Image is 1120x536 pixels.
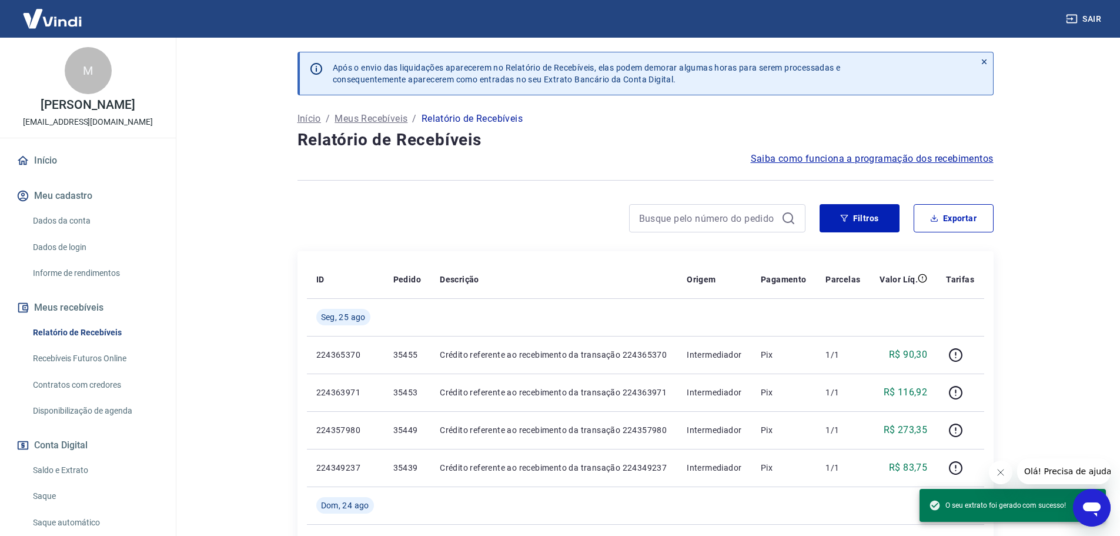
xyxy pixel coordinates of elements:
[440,462,668,474] p: Crédito referente ao recebimento da transação 224349237
[14,183,162,209] button: Meu cadastro
[884,385,928,399] p: R$ 116,92
[333,62,841,85] p: Após o envio das liquidações aparecerem no Relatório de Recebíveis, elas podem demorar algumas ho...
[316,424,375,436] p: 224357980
[825,387,861,398] p: 1/1
[1017,458,1111,484] iframe: Mensagem da empresa
[761,274,807,285] p: Pagamento
[393,424,422,436] p: 35449
[761,424,807,436] p: Pix
[14,295,162,321] button: Meus recebíveis
[28,321,162,345] a: Relatório de Recebíveis
[687,387,742,398] p: Intermediador
[316,349,375,361] p: 224365370
[825,424,861,436] p: 1/1
[761,462,807,474] p: Pix
[889,461,927,475] p: R$ 83,75
[751,152,994,166] a: Saiba como funciona a programação dos recebimentos
[989,461,1012,484] iframe: Fechar mensagem
[761,349,807,361] p: Pix
[440,349,668,361] p: Crédito referente ao recebimento da transação 224365370
[28,399,162,423] a: Disponibilização de agenda
[28,373,162,397] a: Contratos com credores
[761,387,807,398] p: Pix
[393,462,422,474] p: 35439
[7,8,99,18] span: Olá! Precisa de ajuda?
[687,274,716,285] p: Origem
[393,349,422,361] p: 35455
[28,511,162,535] a: Saque automático
[297,128,994,152] h4: Relatório de Recebíveis
[321,311,366,323] span: Seg, 25 ago
[28,458,162,482] a: Saldo e Extrato
[14,148,162,174] a: Início
[639,209,777,227] input: Busque pelo número do pedido
[28,484,162,508] a: Saque
[23,116,153,128] p: [EMAIL_ADDRESS][DOMAIN_NAME]
[412,112,416,126] p: /
[825,349,861,361] p: 1/1
[41,99,135,111] p: [PERSON_NAME]
[28,347,162,371] a: Recebíveis Futuros Online
[316,462,375,474] p: 224349237
[1064,8,1106,30] button: Sair
[316,274,325,285] p: ID
[929,500,1066,511] span: O seu extrato foi gerado com sucesso!
[28,235,162,259] a: Dados de login
[687,462,742,474] p: Intermediador
[422,112,523,126] p: Relatório de Recebíveis
[820,204,900,232] button: Filtros
[393,274,421,285] p: Pedido
[880,274,918,285] p: Valor Líq.
[440,387,668,398] p: Crédito referente ao recebimento da transação 224363971
[946,274,974,285] p: Tarifas
[321,500,369,511] span: Dom, 24 ago
[1073,489,1111,527] iframe: Botão para abrir a janela de mensagens
[440,424,668,436] p: Crédito referente ao recebimento da transação 224357980
[14,432,162,458] button: Conta Digital
[297,112,321,126] a: Início
[14,1,91,36] img: Vindi
[28,209,162,233] a: Dados da conta
[335,112,407,126] a: Meus Recebíveis
[316,387,375,398] p: 224363971
[825,462,861,474] p: 1/1
[326,112,330,126] p: /
[884,423,928,437] p: R$ 273,35
[440,274,479,285] p: Descrição
[825,274,860,285] p: Parcelas
[687,349,742,361] p: Intermediador
[65,47,112,94] div: M
[28,261,162,285] a: Informe de rendimentos
[393,387,422,398] p: 35453
[914,204,994,232] button: Exportar
[687,424,742,436] p: Intermediador
[889,348,927,362] p: R$ 90,30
